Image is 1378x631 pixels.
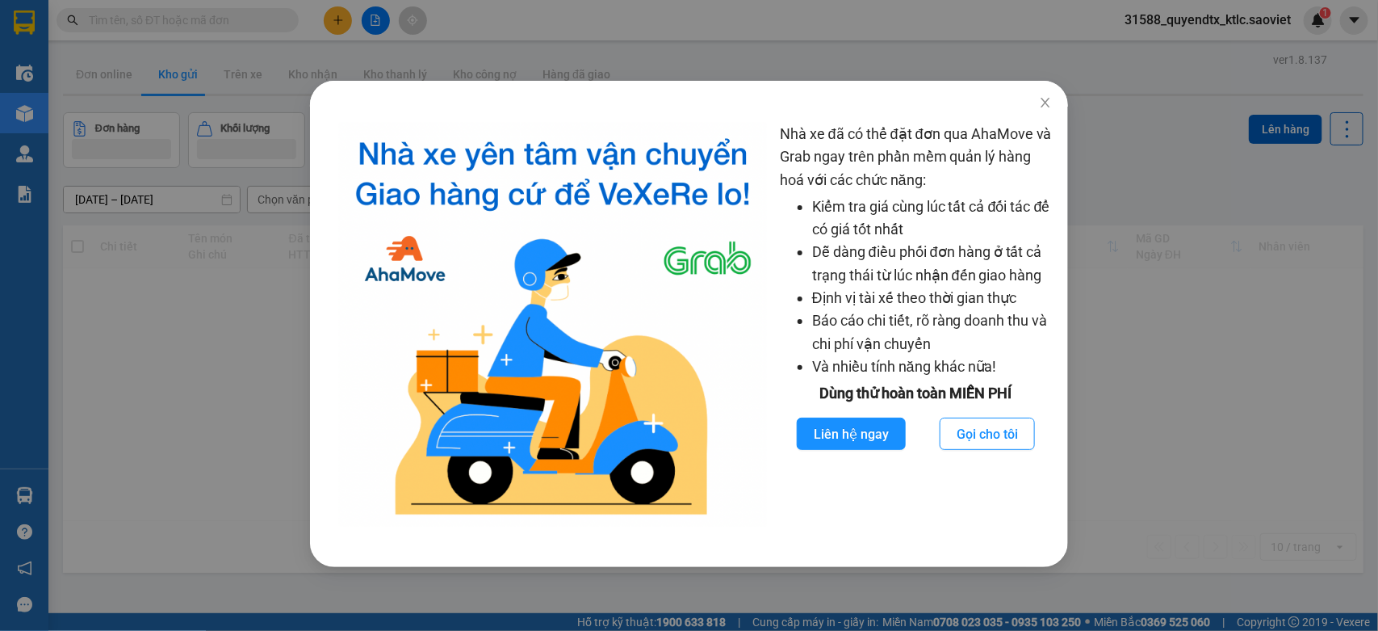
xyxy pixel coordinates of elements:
li: Báo cáo chi tiết, rõ ràng doanh thu và chi phí vận chuyển [812,309,1052,355]
div: Nhà xe đã có thể đặt đơn qua AhaMove và Grab ngay trên phần mềm quản lý hàng hoá với các chức năng: [780,123,1052,527]
span: Liên hệ ngay [814,424,889,444]
li: Kiểm tra giá cùng lúc tất cả đối tác để có giá tốt nhất [812,196,1052,242]
li: Và nhiều tính năng khác nữa! [812,355,1052,378]
span: Gọi cho tôi [957,424,1018,444]
img: logo [339,123,767,527]
div: Dùng thử hoàn toàn MIỄN PHÍ [780,382,1052,405]
span: close [1039,96,1052,109]
button: Liên hệ ngay [797,418,906,450]
li: Dễ dàng điều phối đơn hàng ở tất cả trạng thái từ lúc nhận đến giao hàng [812,241,1052,287]
button: Gọi cho tôi [940,418,1035,450]
li: Định vị tài xế theo thời gian thực [812,287,1052,309]
button: Close [1023,81,1068,126]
